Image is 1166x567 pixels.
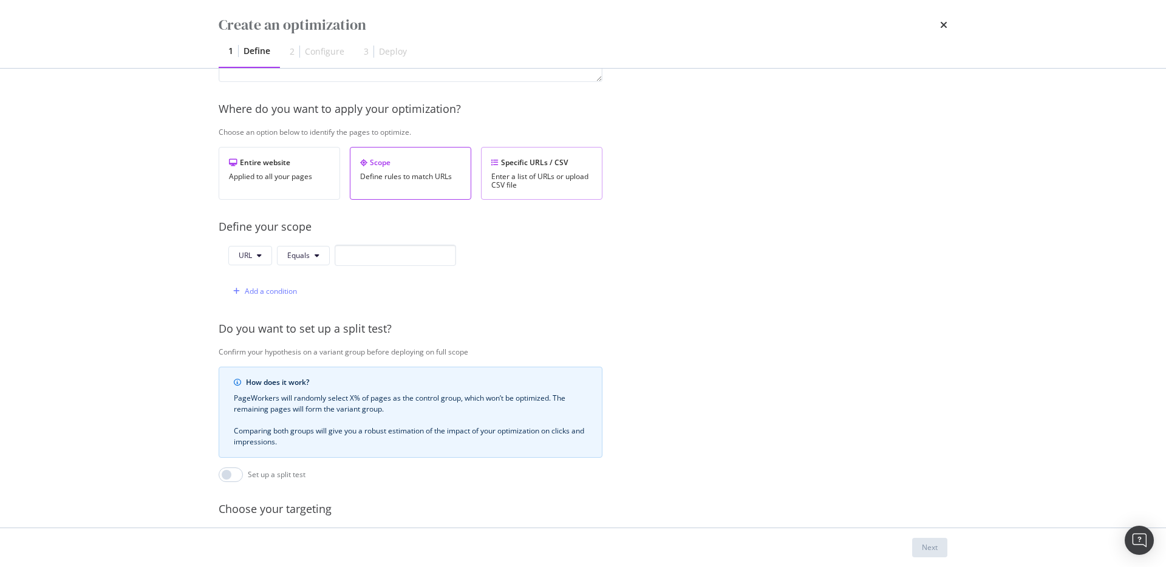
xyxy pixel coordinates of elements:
button: Equals [277,246,330,265]
div: 3 [364,46,369,58]
div: Where do you want to apply your optimization? [219,101,1007,117]
div: Configure [305,46,344,58]
div: Set up a split test [248,469,305,480]
div: How does it work? [246,377,587,388]
div: Scope [360,157,461,168]
div: PageWorkers will randomly select X% of pages as the control group, which won’t be optimized. The ... [234,393,587,447]
div: Specific URLs / CSV [491,157,592,168]
div: Deploy [379,46,407,58]
button: Add a condition [228,282,297,301]
button: Next [912,538,947,557]
span: URL [239,250,252,260]
label: Show optimizations when the page is requested by: [219,527,602,537]
div: Define your scope [219,219,1007,235]
div: Choose an option below to identify the pages to optimize. [219,127,1007,137]
div: Create an optimization [219,15,366,35]
div: Entire website [229,157,330,168]
div: Confirm your hypothesis on a variant group before deploying on full scope [219,347,1007,357]
div: Next [922,542,938,552]
div: Open Intercom Messenger [1125,526,1154,555]
div: Define rules to match URLs [360,172,461,181]
button: URL [228,246,272,265]
div: 1 [228,45,233,57]
div: Choose your targeting [219,501,1007,517]
div: Define [244,45,270,57]
div: Add a condition [245,286,297,296]
div: Do you want to set up a split test? [219,321,1007,337]
div: Applied to all your pages [229,172,330,181]
div: Enter a list of URLs or upload CSV file [491,172,592,189]
span: Equals [287,250,310,260]
div: 2 [290,46,295,58]
div: times [940,15,947,35]
div: info banner [219,367,602,458]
